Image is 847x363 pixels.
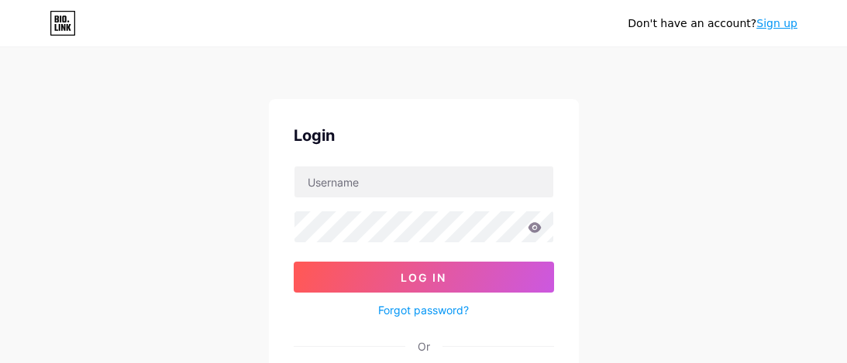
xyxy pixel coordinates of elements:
button: Log In [294,262,554,293]
div: Login [294,124,554,147]
span: Log In [401,271,446,284]
div: Or [418,338,430,354]
div: Don't have an account? [628,15,797,32]
input: Username [294,166,553,197]
a: Sign up [756,17,797,29]
a: Forgot password? [378,302,469,318]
